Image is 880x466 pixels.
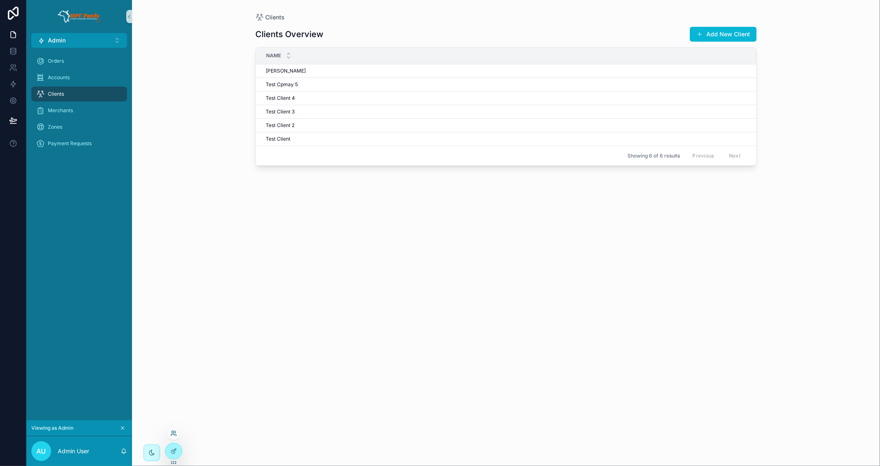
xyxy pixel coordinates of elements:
h1: Clients Overview [255,28,323,40]
a: Test Client 2 [266,122,746,129]
span: AU [37,446,46,456]
div: scrollable content [26,48,132,162]
span: Orders [48,58,64,64]
span: Test Client [266,136,290,142]
span: Viewing as Admin [31,425,73,431]
a: Test Client [266,136,746,142]
a: Test Client 4 [266,95,746,101]
span: [PERSON_NAME] [266,68,306,74]
a: Payment Requests [31,136,127,151]
span: Merchants [48,107,73,114]
span: Name [266,52,281,59]
span: Clients [265,13,285,21]
a: [PERSON_NAME] [266,68,746,74]
span: Admin [48,36,66,45]
a: Test Cpmay 5 [266,81,746,88]
p: Admin User [58,447,89,455]
span: Accounts [48,74,70,81]
button: Select Button [31,33,127,48]
a: Zones [31,120,127,134]
button: Add New Client [690,27,757,42]
span: Zones [48,124,62,130]
a: Clients [255,13,285,21]
span: Test Client 3 [266,108,295,115]
span: Test Cpmay 5 [266,81,298,88]
a: Merchants [31,103,127,118]
span: Showing 6 of 6 results [628,153,680,159]
span: Test Client 2 [266,122,295,129]
a: Orders [31,54,127,68]
img: App logo [57,10,101,23]
a: Test Client 3 [266,108,746,115]
a: Clients [31,87,127,101]
span: Test Client 4 [266,95,295,101]
span: Payment Requests [48,140,92,147]
a: Accounts [31,70,127,85]
span: Clients [48,91,64,97]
